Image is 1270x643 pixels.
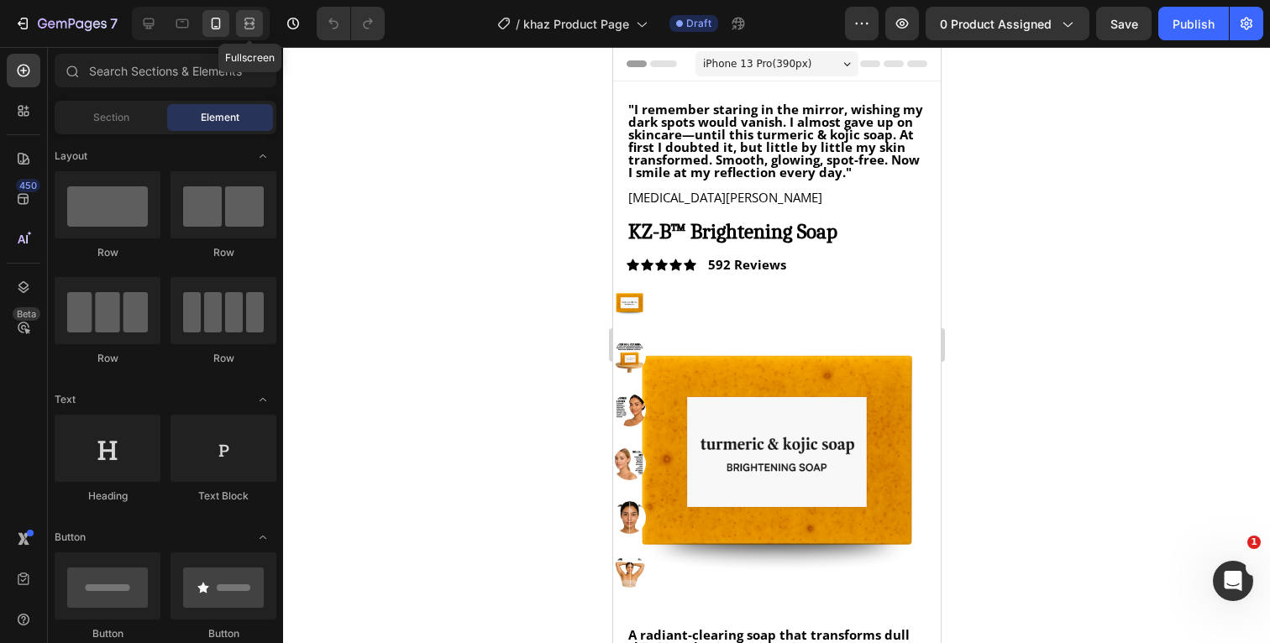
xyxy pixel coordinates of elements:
[93,110,129,125] span: Section
[55,245,160,260] div: Row
[55,54,276,87] input: Search Sections & Elements
[55,530,86,545] span: Button
[171,489,276,504] div: Text Block
[940,15,1052,33] span: 0 product assigned
[110,13,118,34] p: 7
[55,392,76,407] span: Text
[249,143,276,170] span: Toggle open
[1213,561,1253,601] iframe: Intercom live chat
[55,351,160,366] div: Row
[171,626,276,641] div: Button
[1110,17,1138,31] span: Save
[7,7,125,40] button: 7
[13,307,40,321] div: Beta
[55,489,160,504] div: Heading
[249,524,276,551] span: Toggle open
[201,110,239,125] span: Element
[1158,7,1229,40] button: Publish
[523,15,629,33] span: khaz Product Page
[686,16,711,31] span: Draft
[171,245,276,260] div: Row
[16,179,40,192] div: 450
[171,351,276,366] div: Row
[926,7,1089,40] button: 0 product assigned
[317,7,385,40] div: Undo/Redo
[55,149,87,164] span: Layout
[516,15,520,33] span: /
[1247,536,1261,549] span: 1
[55,626,160,641] div: Button
[1096,7,1152,40] button: Save
[1173,15,1215,33] div: Publish
[613,47,941,643] iframe: Design area
[15,579,297,609] span: A radiant-clearing soap that transforms dull skin into glowing beauty.
[249,386,276,413] span: Toggle open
